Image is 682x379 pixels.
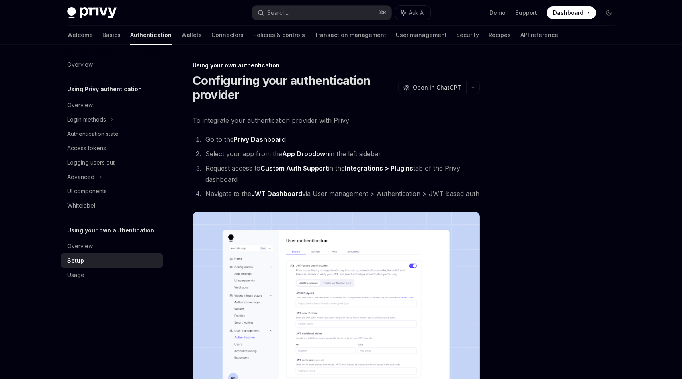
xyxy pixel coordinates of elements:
[282,150,329,158] strong: App Dropdown
[234,135,286,143] strong: Privy Dashboard
[67,7,117,18] img: dark logo
[409,9,425,17] span: Ask AI
[61,198,163,213] a: Whitelabel
[515,9,537,17] a: Support
[253,26,305,45] a: Policies & controls
[67,187,107,196] div: UI components
[553,9,584,17] span: Dashboard
[67,84,142,94] h5: Using Privy authentication
[61,239,163,253] a: Overview
[251,190,302,198] a: JWT Dashboard
[234,135,286,144] a: Privy Dashboard
[67,100,93,110] div: Overview
[67,242,93,251] div: Overview
[67,226,154,235] h5: Using your own authentication
[61,127,163,141] a: Authentication state
[489,26,511,45] a: Recipes
[61,57,163,72] a: Overview
[490,9,506,17] a: Demo
[203,134,480,145] li: Go to the
[67,270,84,280] div: Usage
[395,6,430,20] button: Ask AI
[345,164,413,173] a: Integrations > Plugins
[203,188,480,199] li: Navigate to the via User management > Authentication > JWT-based auth
[67,143,106,153] div: Access tokens
[398,81,466,94] button: Open in ChatGPT
[61,155,163,170] a: Logging users out
[67,115,106,124] div: Login methods
[193,61,480,69] div: Using your own authentication
[252,6,391,20] button: Search...⌘K
[378,10,387,16] span: ⌘ K
[181,26,202,45] a: Wallets
[203,148,480,159] li: Select your app from the in the left sidebar
[67,201,95,210] div: Whitelabel
[193,73,395,102] h1: Configuring your authentication provider
[61,184,163,198] a: UI components
[267,8,289,18] div: Search...
[61,98,163,112] a: Overview
[67,60,93,69] div: Overview
[67,158,115,167] div: Logging users out
[315,26,386,45] a: Transaction management
[193,115,480,126] span: To integrate your authentication provider with Privy:
[61,141,163,155] a: Access tokens
[67,172,94,182] div: Advanced
[602,6,615,19] button: Toggle dark mode
[102,26,121,45] a: Basics
[67,26,93,45] a: Welcome
[547,6,596,19] a: Dashboard
[260,164,328,172] strong: Custom Auth Support
[67,256,84,265] div: Setup
[396,26,447,45] a: User management
[520,26,558,45] a: API reference
[203,163,480,185] li: Request access to in the tab of the Privy dashboard
[67,129,119,139] div: Authentication state
[456,26,479,45] a: Security
[61,253,163,268] a: Setup
[61,268,163,282] a: Usage
[413,84,461,92] span: Open in ChatGPT
[130,26,172,45] a: Authentication
[211,26,244,45] a: Connectors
